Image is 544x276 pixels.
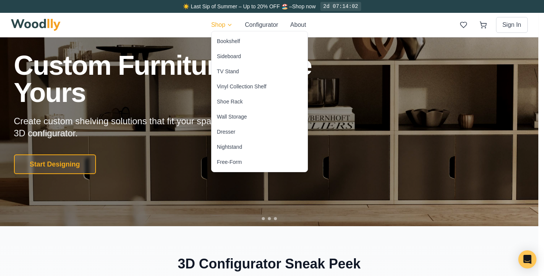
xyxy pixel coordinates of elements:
[217,68,239,75] div: TV Stand
[217,158,242,166] div: Free-Form
[217,52,241,60] div: Sideboard
[217,37,240,45] div: Bookshelf
[217,128,235,136] div: Dresser
[217,83,266,90] div: Vinyl Collection Shelf
[211,31,308,172] div: Shop
[217,98,243,105] div: Shoe Rack
[217,143,242,151] div: Nightstand
[217,113,247,120] div: Wall Storage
